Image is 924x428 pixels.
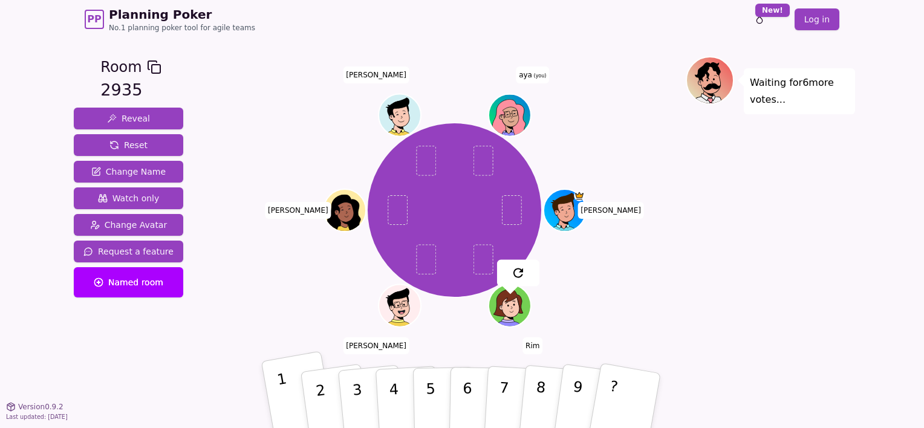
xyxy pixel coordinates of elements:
[100,56,142,78] span: Room
[516,66,549,83] span: Click to change your name
[343,66,409,83] span: Click to change your name
[343,337,409,354] span: Click to change your name
[6,402,63,412] button: Version0.9.2
[74,241,183,262] button: Request a feature
[85,6,255,33] a: PPPlanning PokerNo.1 planning poker tool for agile teams
[795,8,839,30] a: Log in
[109,23,255,33] span: No.1 planning poker tool for agile teams
[74,134,183,156] button: Reset
[265,202,331,219] span: Click to change your name
[98,192,160,204] span: Watch only
[755,4,790,17] div: New!
[83,245,174,258] span: Request a feature
[74,214,183,236] button: Change Avatar
[510,265,525,280] img: reset
[577,202,644,219] span: Click to change your name
[574,190,585,201] span: Arthur is the host
[100,78,161,103] div: 2935
[532,73,547,79] span: (you)
[74,108,183,129] button: Reveal
[74,267,183,297] button: Named room
[74,161,183,183] button: Change Name
[87,12,101,27] span: PP
[91,166,166,178] span: Change Name
[109,139,148,151] span: Reset
[749,8,770,30] button: New!
[6,413,68,420] span: Last updated: [DATE]
[750,74,849,108] p: Waiting for 6 more votes...
[90,219,168,231] span: Change Avatar
[18,402,63,412] span: Version 0.9.2
[74,187,183,209] button: Watch only
[109,6,255,23] span: Planning Poker
[522,337,542,354] span: Click to change your name
[490,95,530,135] button: Click to change your avatar
[107,112,150,125] span: Reveal
[94,276,163,288] span: Named room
